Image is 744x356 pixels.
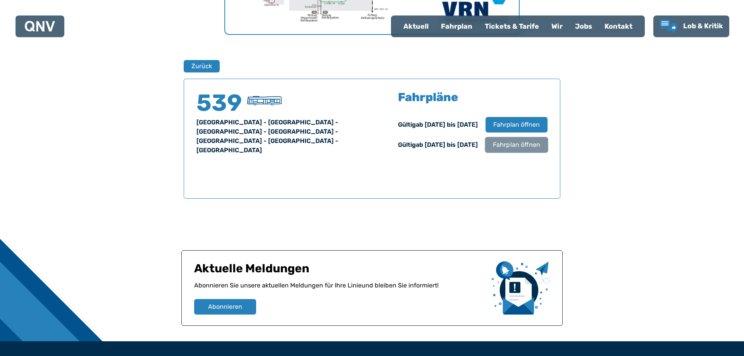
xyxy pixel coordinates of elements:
[479,16,545,36] a: Tickets & Tarife
[196,118,363,155] div: [GEOGRAPHIC_DATA] - [GEOGRAPHIC_DATA] - [GEOGRAPHIC_DATA] - [GEOGRAPHIC_DATA] - [GEOGRAPHIC_DATA]...
[683,22,723,30] span: Lob & Kritik
[247,96,282,105] img: Stadtbus
[398,140,478,150] div: Gültig ab [DATE] bis [DATE]
[598,16,639,36] a: Kontakt
[569,16,598,36] a: Jobs
[208,302,242,311] span: Abonnieren
[486,117,548,132] button: Fahrplan öffnen
[397,16,435,36] a: Aktuell
[398,120,478,129] div: Gültig ab [DATE] bis [DATE]
[485,137,548,153] button: Fahrplan öffnen
[493,140,540,150] span: Fahrplan öffnen
[660,19,723,33] a: Lob & Kritik
[184,60,215,72] a: Zurück
[492,261,550,315] img: newsletter
[435,16,479,36] a: Fahrplan
[194,261,486,281] h1: Aktuelle Meldungen
[25,19,55,34] a: QNV Logo
[184,60,220,72] button: Zurück
[493,120,540,129] span: Fahrplan öffnen
[194,281,486,299] p: Abonnieren Sie unsere aktuellen Meldungen für Ihre Linie und bleiben Sie informiert!
[545,16,569,36] a: Wir
[25,21,55,32] img: QNV Logo
[196,91,243,115] h4: 539
[194,299,256,315] button: Abonnieren
[398,91,458,103] h5: Fahrpläne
